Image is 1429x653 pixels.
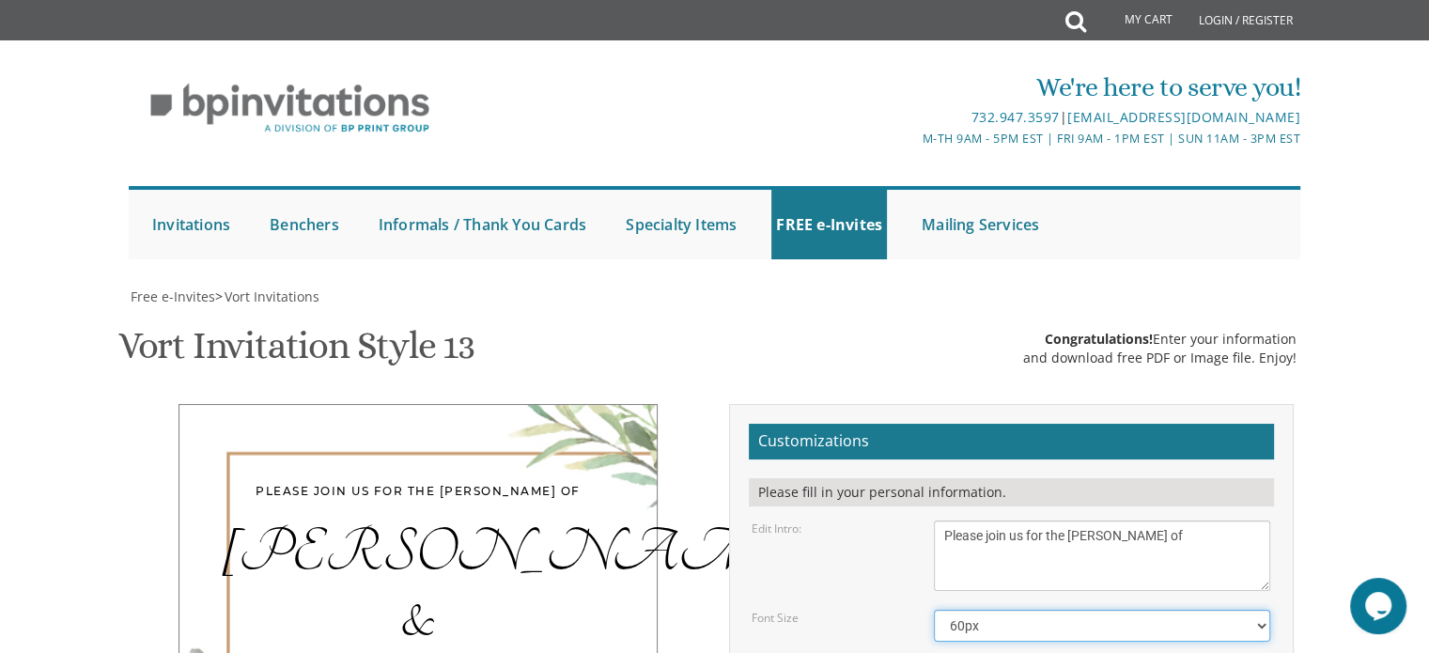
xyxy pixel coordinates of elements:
span: Congratulations! [1045,330,1153,348]
a: Informals / Thank You Cards [374,190,591,259]
a: Free e-Invites [129,288,215,305]
div: M-Th 9am - 5pm EST | Fri 9am - 1pm EST | Sun 11am - 3pm EST [520,129,1300,148]
div: | [520,106,1300,129]
label: Edit Intro: [752,521,801,536]
a: My Cart [1084,2,1186,39]
span: Vort Invitations [225,288,319,305]
h1: Vort Invitation Style 13 [118,325,474,381]
img: BP Invitation Loft [129,70,451,148]
textarea: With much gratitude to Hashem We would like to invite you to The vort of our children [934,521,1270,591]
a: 732.947.3597 [971,108,1059,126]
div: We're here to serve you! [520,69,1300,106]
span: Free e-Invites [131,288,215,305]
span: > [215,288,319,305]
a: [EMAIL_ADDRESS][DOMAIN_NAME] [1067,108,1300,126]
a: Benchers [265,190,344,259]
label: Font Size [752,610,799,626]
a: Vort Invitations [223,288,319,305]
h2: Customizations [749,424,1274,459]
a: Invitations [148,190,235,259]
a: Specialty Items [621,190,741,259]
div: and download free PDF or Image file. Enjoy! [1023,349,1297,367]
div: Enter your information [1023,330,1297,349]
div: Please fill in your personal information. [749,478,1274,506]
a: FREE e-Invites [771,190,887,259]
div: Please join us for the [PERSON_NAME] of [217,480,619,503]
a: Mailing Services [917,190,1044,259]
iframe: chat widget [1350,578,1410,634]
